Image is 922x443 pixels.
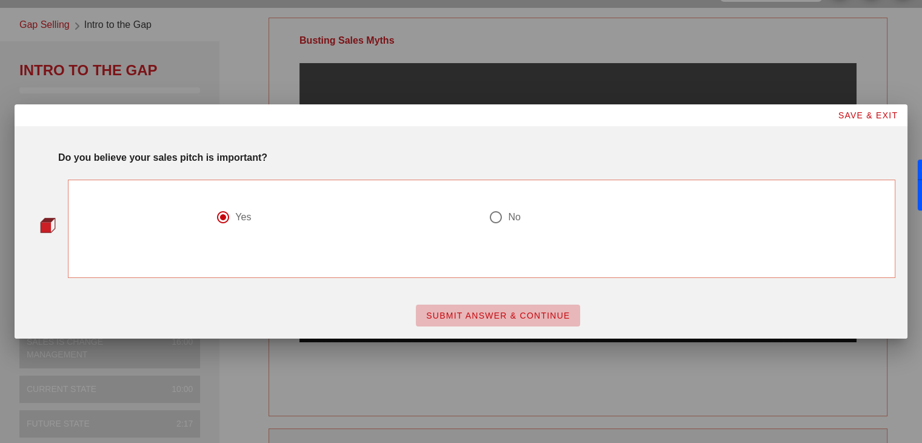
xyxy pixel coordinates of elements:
img: question-bullet-actve.png [40,217,56,233]
strong: Do you believe your sales pitch is important? [58,152,267,163]
button: SAVE & EXIT [827,104,907,126]
div: Yes [235,211,251,223]
span: SUBMIT ANSWER & CONTINUE [426,311,570,320]
button: SUBMIT ANSWER & CONTINUE [416,305,580,326]
span: SAVE & EXIT [837,110,898,120]
div: No [508,211,520,223]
